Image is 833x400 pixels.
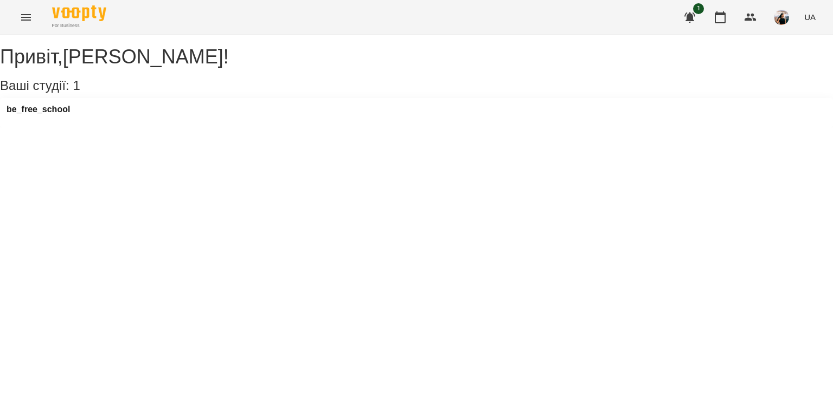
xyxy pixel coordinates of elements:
[693,3,704,14] span: 1
[7,105,70,114] a: be_free_school
[52,5,106,21] img: Voopty Logo
[73,78,80,93] span: 1
[800,7,820,27] button: UA
[52,22,106,29] span: For Business
[774,10,789,25] img: f25c141d8d8634b2a8fce9f0d709f9df.jpg
[13,4,39,30] button: Menu
[804,11,816,23] span: UA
